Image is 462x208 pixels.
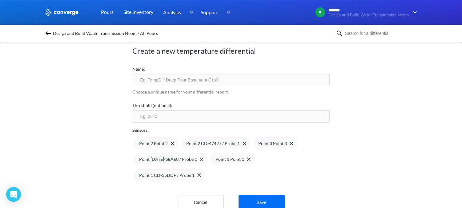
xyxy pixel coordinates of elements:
span: Point [DATE]-5EAE0 / Probe 1 [139,156,197,163]
img: close-icon.svg [247,157,251,161]
span: Support [201,8,218,16]
span: Design and Build Water Transmission Neom / All Pours [53,29,158,38]
input: Eg. 28°C [133,110,330,123]
img: close-icon.svg [200,157,203,161]
span: Point 3 Point 3 [259,140,287,147]
img: downArrow.svg [223,9,232,16]
img: icon-search.svg [336,30,343,37]
p: Choose a unique name for your differential report. [133,89,330,95]
img: close-icon.svg [171,142,174,145]
h1: Create a new temperature differential [133,46,330,56]
div: Open Intercom Messenger [6,187,21,202]
input: Search for a differential [343,30,418,37]
label: Threshold (optional): [133,102,330,109]
input: Eg. TempDiff Deep Pour Basement C1sX [133,74,330,86]
img: backspace.svg [45,30,52,37]
img: logo_ewhite.svg [43,8,79,16]
p: Sensors: [133,127,149,134]
img: downArrow.svg [409,9,419,16]
span: Point 1 Point 1 [216,156,244,163]
img: close-icon.svg [290,142,293,145]
img: close-icon.svg [197,173,201,177]
img: close-icon.svg [243,142,246,145]
span: Point 1 CD-55DDF / Probe 1 [139,172,195,179]
img: downArrow.svg [185,9,195,16]
span: Point 2 CD-47427 / Probe 1 [187,140,240,147]
label: Name: [133,66,330,73]
span: Analysis [163,8,181,16]
span: Design and Build Water Transmission Neom [329,13,409,17]
span: Point 2 Point 2 [139,140,168,147]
